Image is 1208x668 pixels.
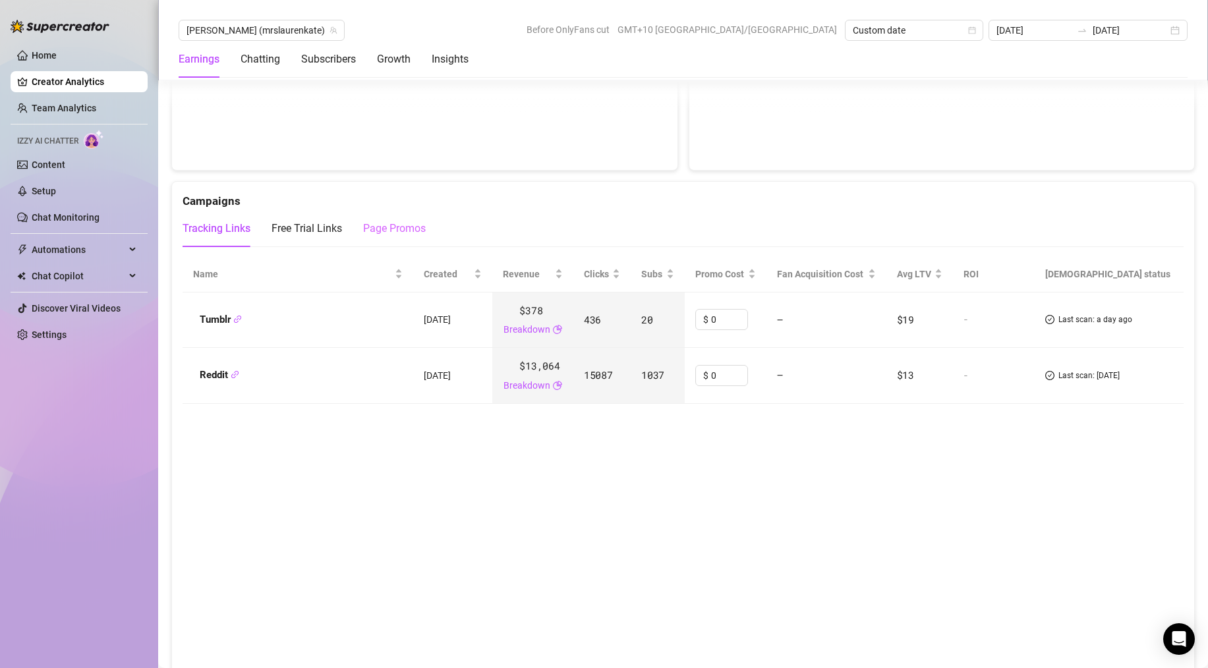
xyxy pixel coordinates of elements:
div: Campaigns [183,182,1184,210]
span: Name [193,267,392,281]
span: Promo Cost [695,267,745,281]
span: 436 [584,313,601,326]
button: Copy Link [233,315,242,325]
a: Creator Analytics [32,71,137,92]
div: - [964,370,1023,381]
strong: Tumblr [200,314,242,325]
img: AI Chatter [84,130,104,149]
div: Tracking Links [183,221,250,237]
div: Page Promos [363,221,426,237]
span: Subs [641,267,663,281]
span: Before OnlyFans cut [527,20,610,40]
span: Avg LTV [897,269,931,279]
a: Team Analytics [32,103,96,113]
div: Chatting [241,51,280,67]
span: check-circle [1045,314,1054,326]
span: $19 [897,313,914,326]
input: End date [1093,23,1168,38]
span: Last scan: [DATE] [1058,370,1120,382]
a: Setup [32,186,56,196]
div: Free Trial Links [272,221,342,237]
span: Chat Copilot [32,265,125,287]
span: check-circle [1045,370,1054,382]
span: Automations [32,239,125,260]
span: $13,064 [519,358,560,374]
span: 15087 [584,368,613,381]
a: Breakdown [503,322,550,337]
span: Clicks [584,267,610,281]
span: pie-chart [553,322,562,337]
a: Discover Viral Videos [32,303,121,314]
a: Breakdown [503,378,550,393]
div: - [964,314,1023,325]
a: Home [32,50,57,61]
span: thunderbolt [17,244,28,255]
input: Start date [996,23,1072,38]
span: Lauren (mrslaurenkate) [187,20,337,40]
img: logo-BBDzfeDw.svg [11,20,109,33]
span: ROI [964,269,979,279]
span: Revenue [503,267,552,281]
a: Settings [32,329,67,340]
div: Insights [432,51,469,67]
span: to [1077,25,1087,36]
span: swap-right [1077,25,1087,36]
a: Chat Monitoring [32,212,100,223]
span: calendar [968,26,976,34]
span: Fan Acquisition Cost [777,269,863,279]
span: 20 [641,313,652,326]
img: Chat Copilot [17,271,26,281]
button: Copy Link [231,370,239,380]
th: [DEMOGRAPHIC_DATA] status [1035,256,1184,292]
span: [DATE] [424,370,451,381]
div: Subscribers [301,51,356,67]
span: link [231,370,239,379]
span: — [777,313,783,326]
span: Custom date [853,20,975,40]
span: link [233,315,242,323]
span: $378 [519,303,542,319]
input: Enter cost [711,366,747,385]
strong: Reddit [200,369,239,381]
span: [DATE] [424,314,451,325]
div: Earnings [179,51,219,67]
span: 1037 [641,368,664,381]
div: Open Intercom Messenger [1163,623,1195,655]
span: — [777,368,783,381]
span: $13 [897,368,914,381]
span: Izzy AI Chatter [17,135,78,148]
div: Growth [377,51,411,67]
a: Content [32,159,65,170]
span: team [330,26,337,34]
span: Created [424,267,471,281]
span: Last scan: a day ago [1058,314,1132,326]
span: GMT+10 [GEOGRAPHIC_DATA]/[GEOGRAPHIC_DATA] [618,20,837,40]
input: Enter cost [711,310,747,329]
span: pie-chart [553,378,562,393]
